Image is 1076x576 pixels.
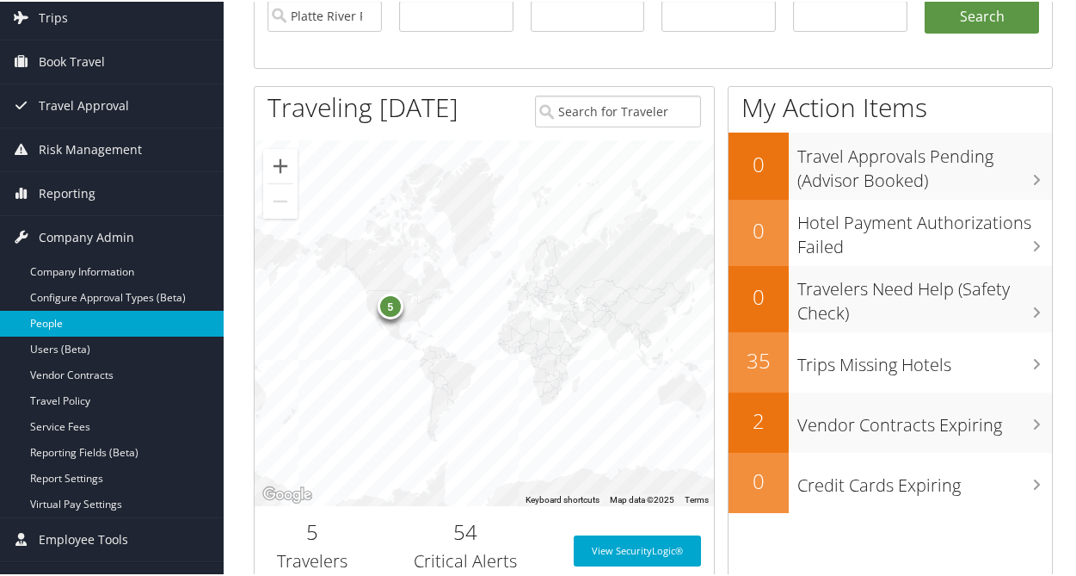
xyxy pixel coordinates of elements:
[39,517,128,560] span: Employee Tools
[729,405,789,434] h2: 2
[39,170,95,214] span: Reporting
[729,214,789,244] h2: 0
[382,548,547,572] h3: Critical Alerts
[378,292,403,318] div: 5
[39,83,129,126] span: Travel Approval
[267,548,356,572] h3: Travelers
[797,463,1052,496] h3: Credit Cards Expiring
[259,482,316,505] img: Google
[729,88,1052,124] h1: My Action Items
[729,131,1052,197] a: 0Travel Approvals Pending (Advisor Booked)
[729,344,789,374] h2: 35
[535,94,700,126] input: Search for Traveler
[610,493,674,503] span: Map data ©2025
[267,88,458,124] h1: Traveling [DATE]
[259,482,316,505] a: Open this area in Google Maps (opens a new window)
[797,134,1052,191] h3: Travel Approvals Pending (Advisor Booked)
[797,343,1052,375] h3: Trips Missing Hotels
[574,534,701,565] a: View SecurityLogic®
[729,264,1052,331] a: 0Travelers Need Help (Safety Check)
[729,465,789,494] h2: 0
[729,281,789,310] h2: 0
[729,331,1052,391] a: 35Trips Missing Hotels
[797,201,1052,257] h3: Hotel Payment Authorizations Failed
[729,451,1052,511] a: 0Credit Cards Expiring
[729,391,1052,451] a: 2Vendor Contracts Expiring
[39,39,105,82] span: Book Travel
[729,198,1052,264] a: 0Hotel Payment Authorizations Failed
[39,214,134,257] span: Company Admin
[729,148,789,177] h2: 0
[797,267,1052,324] h3: Travelers Need Help (Safety Check)
[267,516,356,545] h2: 5
[39,127,142,170] span: Risk Management
[797,403,1052,436] h3: Vendor Contracts Expiring
[263,147,298,182] button: Zoom in
[263,183,298,217] button: Zoom out
[685,493,709,503] a: Terms
[526,492,599,505] button: Keyboard shortcuts
[382,516,547,545] h2: 54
